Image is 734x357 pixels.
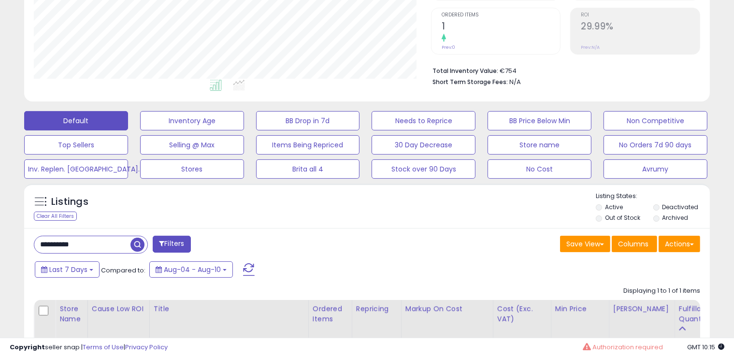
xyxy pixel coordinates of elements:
[34,212,77,221] div: Clear All Filters
[605,203,623,211] label: Active
[149,261,233,278] button: Aug-04 - Aug-10
[596,192,710,201] p: Listing States:
[24,159,128,179] button: Inv. Replen. [GEOGRAPHIC_DATA].
[432,64,693,76] li: €754
[83,343,124,352] a: Terms of Use
[49,265,87,274] span: Last 7 Days
[432,78,508,86] b: Short Term Storage Fees:
[24,135,128,155] button: Top Sellers
[356,304,397,314] div: Repricing
[613,304,671,314] div: [PERSON_NAME]
[432,67,498,75] b: Total Inventory Value:
[560,236,610,252] button: Save View
[154,304,304,314] div: Title
[401,300,493,338] th: The percentage added to the cost of goods (COGS) that forms the calculator for Min & Max prices.
[10,343,168,352] div: seller snap | |
[605,214,640,222] label: Out of Stock
[442,13,561,18] span: Ordered Items
[442,44,455,50] small: Prev: 0
[604,111,707,130] button: Non Competitive
[488,111,591,130] button: BB Price Below Min
[87,300,149,338] th: CSV column name: cust_attr_5_Cause Low ROI
[164,265,221,274] span: Aug-04 - Aug-10
[488,159,591,179] button: No Cost
[659,236,700,252] button: Actions
[125,343,168,352] a: Privacy Policy
[497,304,547,324] div: Cost (Exc. VAT)
[442,21,561,34] h2: 1
[581,21,700,34] h2: 29.99%
[679,304,712,324] div: Fulfillable Quantity
[140,111,244,130] button: Inventory Age
[618,239,648,249] span: Columns
[372,111,475,130] button: Needs to Reprice
[140,135,244,155] button: Selling @ Max
[256,159,360,179] button: Brita all 4
[581,13,700,18] span: ROI
[101,266,145,275] span: Compared to:
[256,135,360,155] button: Items Being Repriced
[662,203,699,211] label: Deactivated
[51,195,88,209] h5: Listings
[509,77,521,86] span: N/A
[24,111,128,130] button: Default
[581,44,600,50] small: Prev: N/A
[140,159,244,179] button: Stores
[372,135,475,155] button: 30 Day Decrease
[488,135,591,155] button: Store name
[10,343,45,352] strong: Copyright
[555,304,605,314] div: Min Price
[604,135,707,155] button: No Orders 7d 90 days
[35,261,100,278] button: Last 7 Days
[256,111,360,130] button: BB Drop in 7d
[372,159,475,179] button: Stock over 90 Days
[405,304,489,314] div: Markup on Cost
[313,304,348,324] div: Ordered Items
[592,343,663,352] span: Authorization required
[612,236,657,252] button: Columns
[604,159,707,179] button: Avrumy
[623,286,700,296] div: Displaying 1 to 1 of 1 items
[153,236,190,253] button: Filters
[59,304,84,324] div: Store Name
[662,214,689,222] label: Archived
[92,304,145,314] div: Cause Low ROI
[687,343,724,352] span: 2025-08-18 10:15 GMT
